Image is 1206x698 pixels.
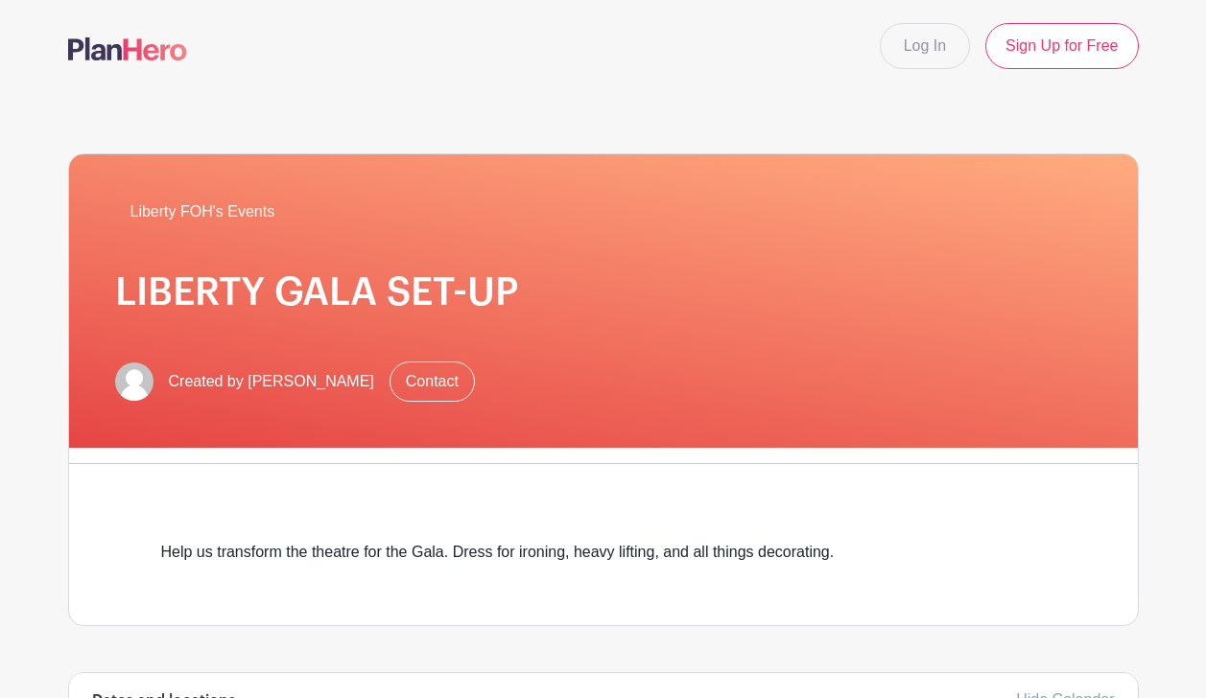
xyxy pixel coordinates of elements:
a: Contact [390,361,475,402]
img: logo-507f7623f17ff9eddc593b1ce0a138ce2505c220e1c5a4e2b4648c50719b7d32.svg [68,37,187,60]
a: Log In [880,23,970,69]
a: Sign Up for Free [985,23,1138,69]
img: default-ce2991bfa6775e67f084385cd625a349d9dcbb7a52a09fb2fda1e96e2d18dcdb.png [115,362,154,401]
div: Help us transform the theatre for the Gala. Dress for ironing, heavy lifting, and all things deco... [161,541,1046,564]
span: Liberty FOH's Events [130,200,275,223]
h1: LIBERTY GALA SET-UP [115,269,1092,315]
span: Created by [PERSON_NAME] [169,370,374,393]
